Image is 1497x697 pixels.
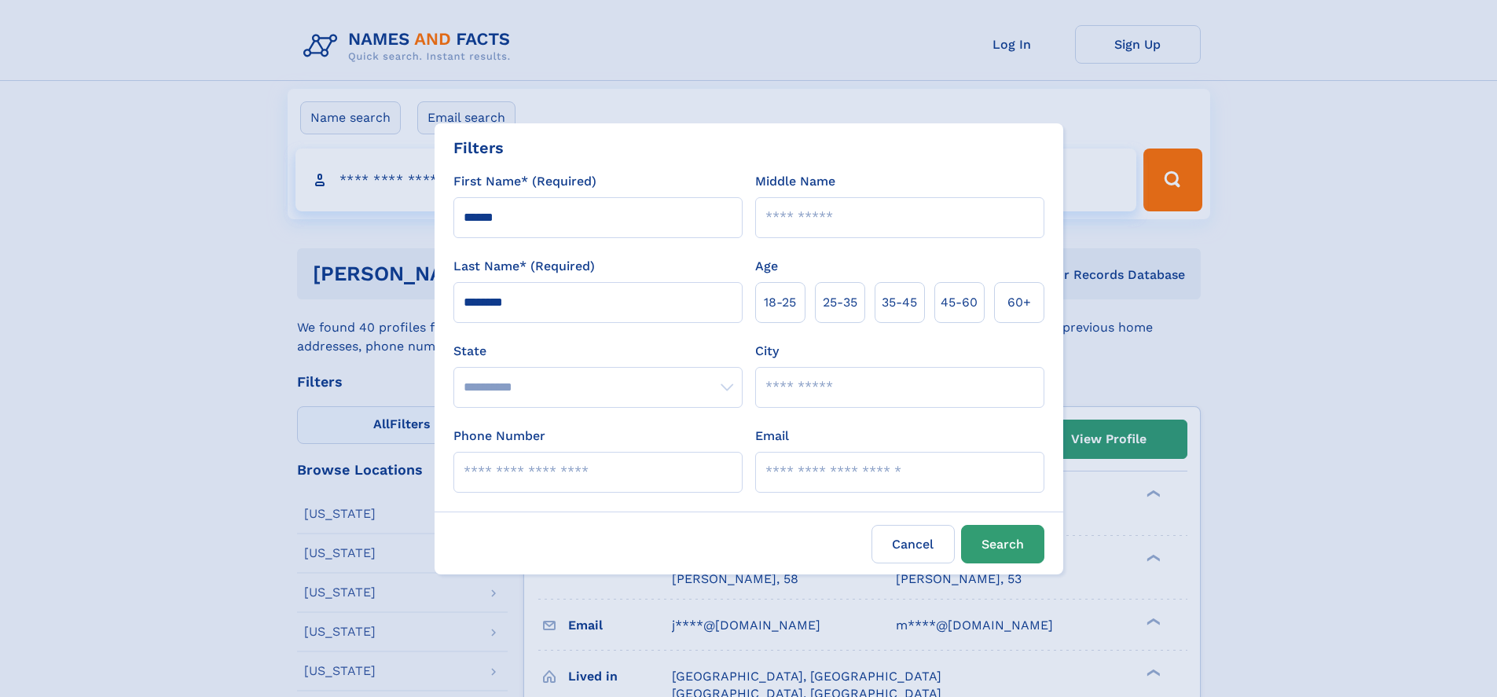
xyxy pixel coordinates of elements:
[755,427,789,446] label: Email
[823,293,857,312] span: 25‑35
[453,257,595,276] label: Last Name* (Required)
[1007,293,1031,312] span: 60+
[755,257,778,276] label: Age
[453,172,596,191] label: First Name* (Required)
[755,172,835,191] label: Middle Name
[453,427,545,446] label: Phone Number
[755,342,779,361] label: City
[871,525,955,563] label: Cancel
[764,293,796,312] span: 18‑25
[961,525,1044,563] button: Search
[882,293,917,312] span: 35‑45
[453,136,504,160] div: Filters
[453,342,743,361] label: State
[941,293,978,312] span: 45‑60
